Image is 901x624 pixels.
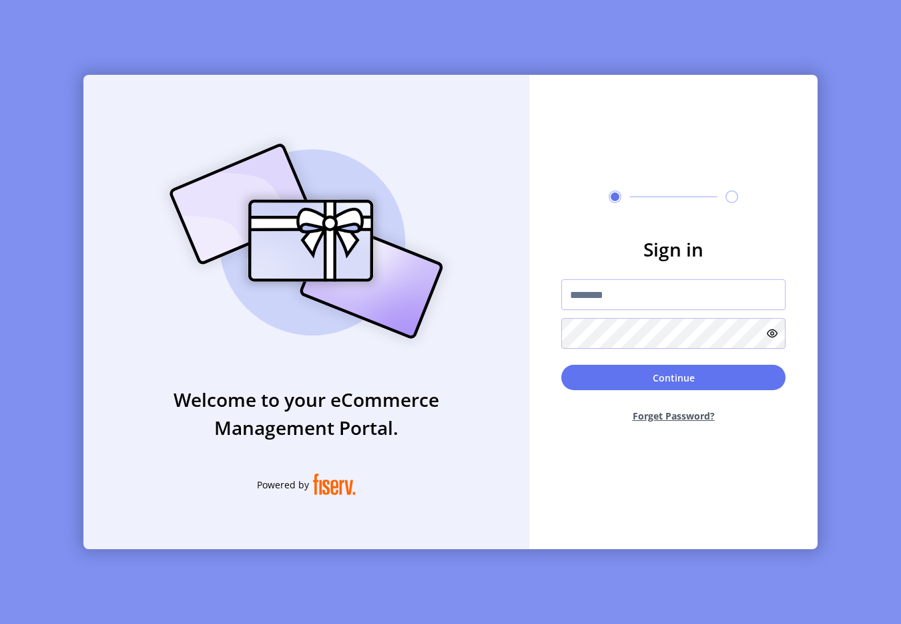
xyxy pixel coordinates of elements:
[561,235,786,263] h3: Sign in
[149,129,463,353] img: card_Illustration.svg
[561,398,786,434] button: Forget Password?
[257,478,309,492] span: Powered by
[83,385,529,442] h3: Welcome to your eCommerce Management Portal.
[561,365,786,390] button: Continue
